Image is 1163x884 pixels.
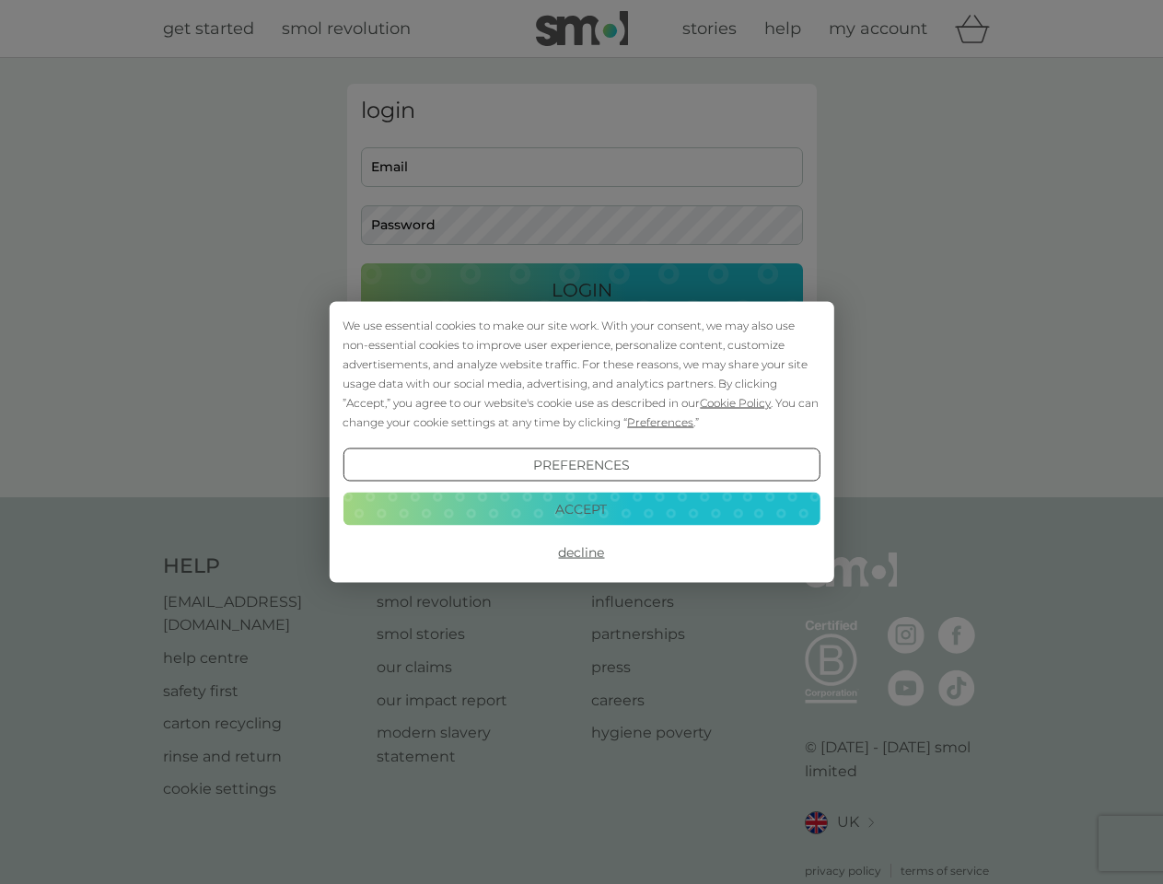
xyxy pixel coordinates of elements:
[627,415,693,429] span: Preferences
[343,448,820,482] button: Preferences
[343,536,820,569] button: Decline
[700,396,771,410] span: Cookie Policy
[329,302,833,583] div: Cookie Consent Prompt
[343,492,820,525] button: Accept
[343,316,820,432] div: We use essential cookies to make our site work. With your consent, we may also use non-essential ...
